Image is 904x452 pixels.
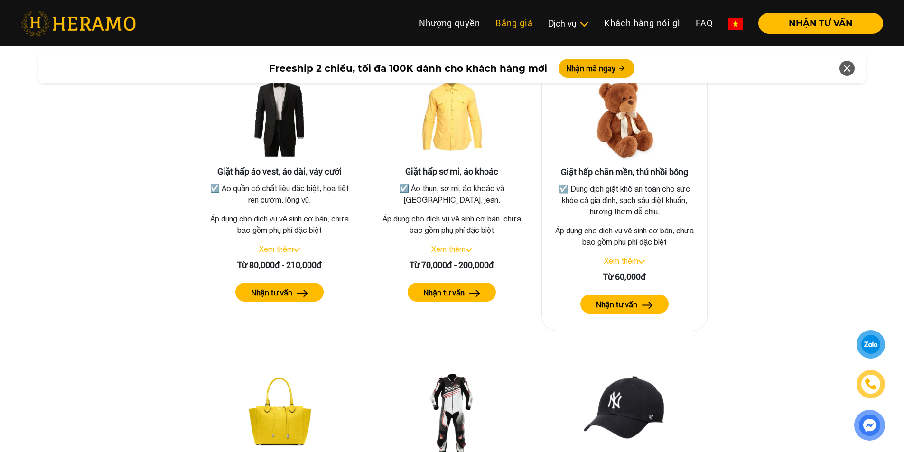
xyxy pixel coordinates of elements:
[596,13,688,33] a: Khách hàng nói gì
[235,283,324,302] button: Nhận tư vấn
[559,59,634,78] button: Nhận mã ngay
[551,183,698,217] p: ☑️ Dung dịch giặt khô an toàn cho sức khỏe cả gia đình, sạch sâu diệt khuẩn, hương thơm dễ chịu.
[858,371,884,397] a: phone-icon
[251,287,292,298] label: Nhận tư vấn
[379,183,526,205] p: ☑️ Áo thun, sơ mi, áo khoác và [GEOGRAPHIC_DATA], jean.
[377,283,528,302] a: Nhận tư vấn arrow
[204,213,355,236] p: Áp dụng cho dịch vụ vệ sinh cơ bản, chưa bao gồm phụ phí đặc biệt
[638,260,645,264] img: arrow_down.svg
[728,18,743,30] img: vn-flag.png
[411,13,488,33] a: Nhượng quyền
[21,11,136,36] img: heramo-logo.png
[688,13,720,33] a: FAQ
[550,225,699,248] p: Áp dụng cho dịch vụ vệ sinh cơ bản, chưa bao gồm phụ phí đặc biệt
[204,258,355,271] div: Từ 80,000đ - 210,000đ
[377,213,528,236] p: Áp dụng cho dịch vụ vệ sinh cơ bản, chưa bao gồm phụ phí đặc biệt
[550,270,699,283] div: Từ 60,000đ
[596,299,637,310] label: Nhận tư vấn
[548,17,589,30] div: Dịch vụ
[377,258,528,271] div: Từ 70,000đ - 200,000đ
[577,72,672,167] img: Giặt hấp chăn mền, thú nhồi bông
[297,290,308,297] img: arrow
[469,290,480,297] img: arrow
[580,295,669,314] button: Nhận tư vấn
[408,283,496,302] button: Nhận tư vấn
[751,19,883,28] a: NHẬN TƯ VẤN
[293,248,300,252] img: arrow_down.svg
[204,166,355,177] h3: Giặt hấp áo vest, áo dài, váy cưới
[377,166,528,177] h3: Giặt hấp sơ mi, áo khoác
[269,61,547,75] span: Freeship 2 chiều, tối đa 100K dành cho khách hàng mới
[204,283,355,302] a: Nhận tư vấn arrow
[259,245,293,253] a: Xem thêm
[404,72,499,166] img: Giặt hấp sơ mi, áo khoác
[758,13,883,34] button: NHẬN TƯ VẤN
[550,167,699,177] h3: Giặt hấp chăn mền, thú nhồi bông
[206,183,353,205] p: ☑️ Áo quần có chất liệu đặc biệt, họa tiết ren cườm, lông vũ.
[423,287,465,298] label: Nhận tư vấn
[466,248,472,252] img: arrow_down.svg
[431,245,466,253] a: Xem thêm
[642,302,653,309] img: arrow
[232,72,327,166] img: Giặt hấp áo vest, áo dài, váy cưới
[550,295,699,314] a: Nhận tư vấn arrow
[579,19,589,29] img: subToggleIcon
[488,13,541,33] a: Bảng giá
[866,379,876,389] img: phone-icon
[604,257,638,265] a: Xem thêm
